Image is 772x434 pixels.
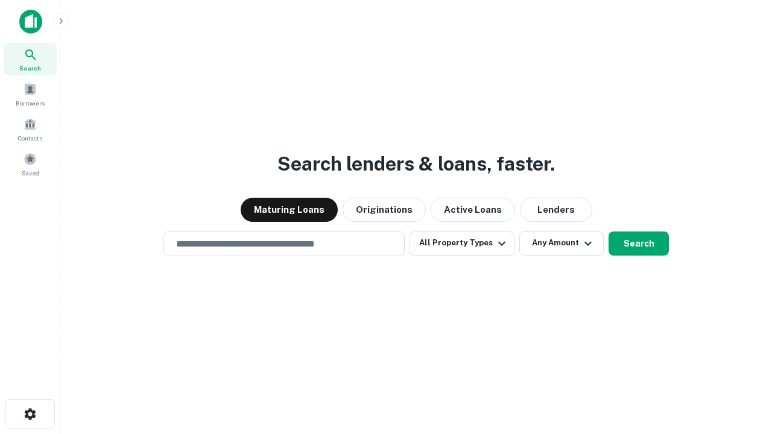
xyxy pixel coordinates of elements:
[431,198,515,222] button: Active Loans
[16,98,45,108] span: Borrowers
[19,10,42,34] img: capitalize-icon.png
[410,231,514,256] button: All Property Types
[4,78,57,110] a: Borrowers
[519,231,604,256] button: Any Amount
[343,198,426,222] button: Originations
[18,133,42,143] span: Contacts
[4,113,57,145] a: Contacts
[22,168,39,178] span: Saved
[277,149,555,178] h3: Search lenders & loans, faster.
[4,148,57,180] a: Saved
[712,338,772,395] iframe: Chat Widget
[241,198,338,222] button: Maturing Loans
[609,231,669,256] button: Search
[4,43,57,75] a: Search
[520,198,592,222] button: Lenders
[19,63,41,73] span: Search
